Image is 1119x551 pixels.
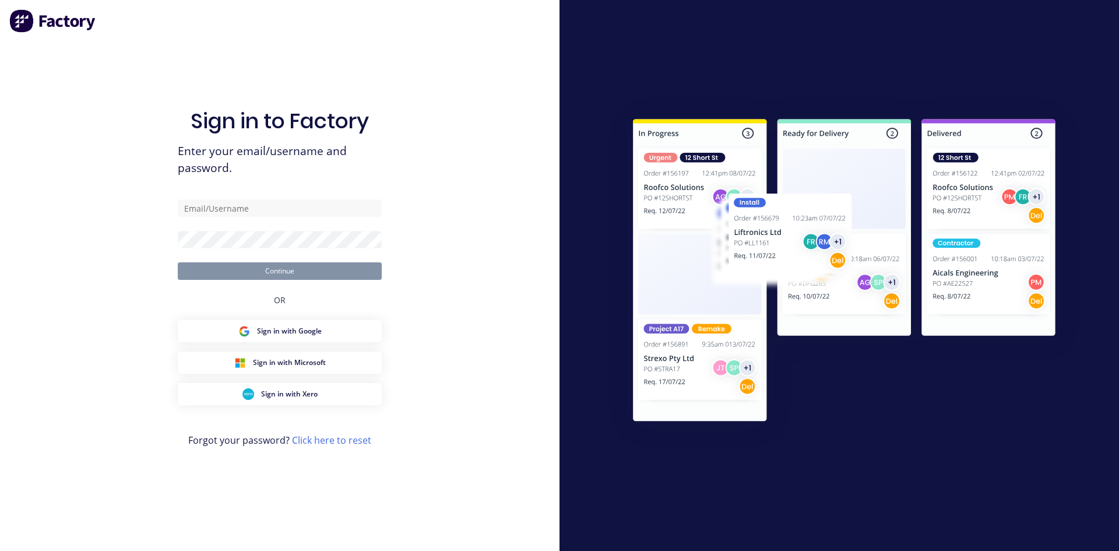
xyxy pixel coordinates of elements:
button: Continue [178,262,382,280]
div: OR [274,280,286,320]
span: Sign in with Microsoft [253,357,326,368]
h1: Sign in to Factory [191,108,369,134]
img: Google Sign in [238,325,250,337]
img: Microsoft Sign in [234,357,246,368]
span: Sign in with Xero [261,389,318,399]
img: Xero Sign in [242,388,254,400]
span: Sign in with Google [257,326,322,336]
img: Factory [9,9,97,33]
button: Microsoft Sign inSign in with Microsoft [178,352,382,374]
a: Click here to reset [292,434,371,447]
button: Google Sign inSign in with Google [178,320,382,342]
span: Enter your email/username and password. [178,143,382,177]
input: Email/Username [178,199,382,217]
span: Forgot your password? [188,433,371,447]
button: Xero Sign inSign in with Xero [178,383,382,405]
img: Sign in [607,96,1081,449]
